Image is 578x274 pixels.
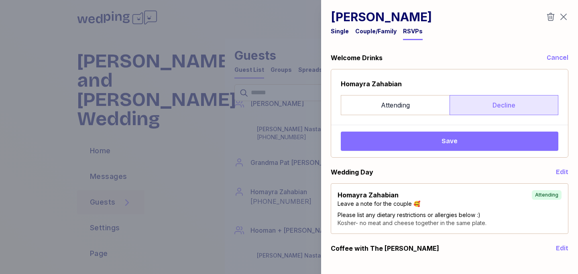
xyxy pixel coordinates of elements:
div: RSVPs [403,27,423,35]
div: Couple/Family [355,27,397,35]
button: Edit [556,167,568,177]
div: Please list any dietary restrictions or allergies below :) [338,211,562,219]
div: Homayra Zahabian [338,190,399,200]
div: Leave a note for the couple 🥰 [338,200,562,208]
label: Attending [341,95,450,115]
span: Save [442,136,458,146]
div: Coffee with The [PERSON_NAME] [331,244,439,253]
button: Edit [556,244,568,253]
button: Save [341,132,558,151]
div: Welcome Drinks [331,53,383,63]
div: Wedding Day [331,167,373,177]
div: Single [331,27,349,35]
div: Attending [532,190,562,200]
div: Homayra Zahabian [341,79,558,89]
div: Kosher- no meat and cheese together in the same plate. [338,219,562,227]
button: Cancel [547,53,568,63]
h1: [PERSON_NAME] [331,10,432,24]
label: Decline [450,95,558,115]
